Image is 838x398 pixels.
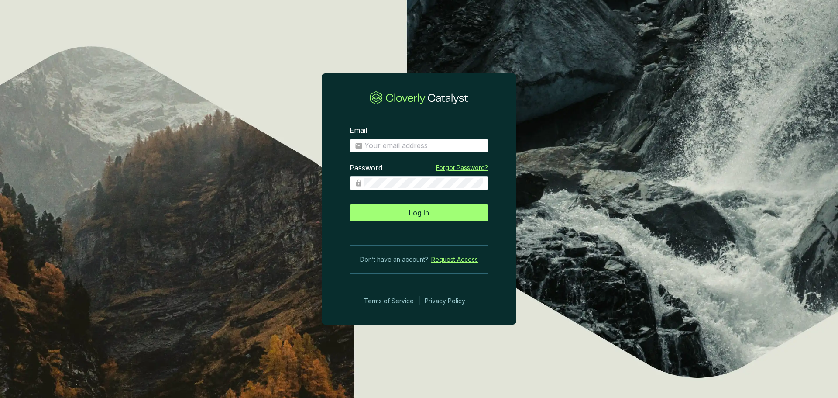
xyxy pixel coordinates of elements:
input: Password [364,178,483,188]
a: Request Access [431,254,478,265]
label: Password [350,163,382,173]
a: Privacy Policy [425,296,477,306]
input: Email [364,141,483,151]
span: Don’t have an account? [360,254,428,265]
label: Email [350,126,367,135]
span: Log In [409,208,429,218]
div: | [418,296,420,306]
a: Terms of Service [361,296,414,306]
button: Log In [350,204,488,221]
a: Forgot Password? [436,163,488,172]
